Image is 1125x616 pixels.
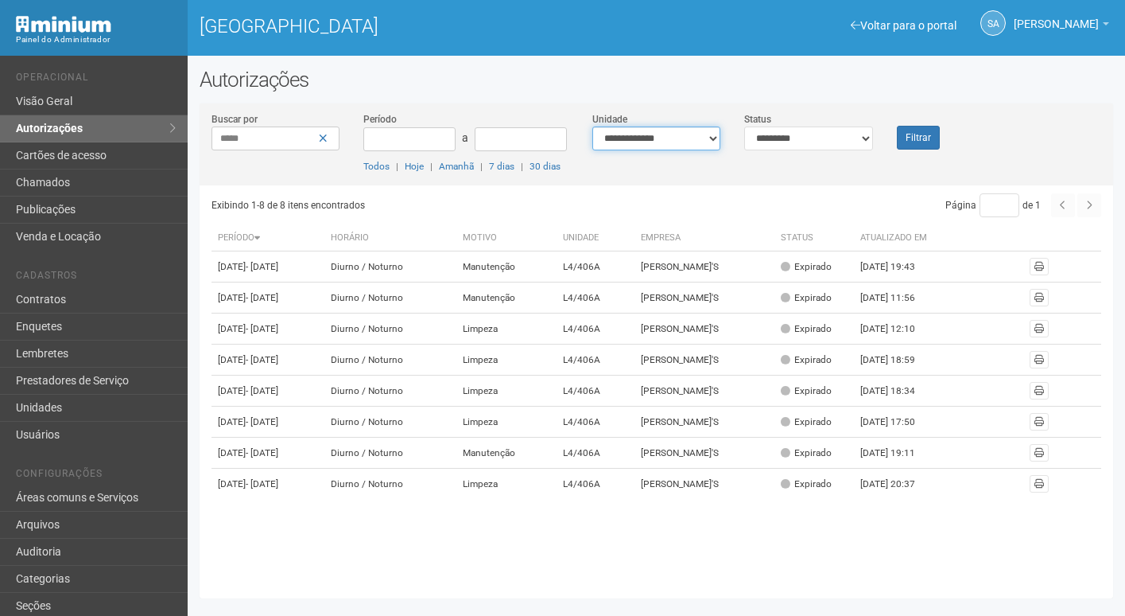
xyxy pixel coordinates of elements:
[854,314,941,345] td: [DATE] 12:10
[634,469,774,500] td: [PERSON_NAME]'S
[324,251,456,283] td: Diurno / Noturno
[16,270,176,287] li: Cadastros
[854,469,941,500] td: [DATE] 20:37
[897,126,940,150] button: Filtrar
[774,225,854,251] th: Status
[246,354,278,365] span: - [DATE]
[246,323,278,334] span: - [DATE]
[456,438,557,469] td: Manutenção
[246,261,278,272] span: - [DATE]
[211,251,324,283] td: [DATE]
[324,314,456,345] td: Diurno / Noturno
[211,407,324,438] td: [DATE]
[557,469,634,500] td: L4/406A
[634,345,774,376] td: [PERSON_NAME]'S
[211,283,324,314] td: [DATE]
[211,469,324,500] td: [DATE]
[211,112,258,127] label: Buscar por
[744,112,771,127] label: Status
[246,292,278,303] span: - [DATE]
[456,345,557,376] td: Limpeza
[634,225,774,251] th: Empresa
[781,446,832,460] div: Expirado
[16,72,176,88] li: Operacional
[200,68,1113,92] h2: Autorizações
[557,251,634,283] td: L4/406A
[324,469,456,500] td: Diurno / Noturno
[396,161,398,172] span: |
[456,225,557,251] th: Motivo
[557,345,634,376] td: L4/406A
[634,438,774,469] td: [PERSON_NAME]'S
[557,407,634,438] td: L4/406A
[16,33,176,47] div: Painel do Administrador
[456,283,557,314] td: Manutenção
[456,469,557,500] td: Limpeza
[592,112,627,127] label: Unidade
[16,468,176,485] li: Configurações
[634,283,774,314] td: [PERSON_NAME]'S
[634,251,774,283] td: [PERSON_NAME]'S
[456,376,557,407] td: Limpeza
[439,161,474,172] a: Amanhã
[557,438,634,469] td: L4/406A
[557,314,634,345] td: L4/406A
[246,447,278,458] span: - [DATE]
[456,314,557,345] td: Limpeza
[211,345,324,376] td: [DATE]
[854,376,941,407] td: [DATE] 18:34
[489,161,514,172] a: 7 dias
[246,385,278,396] span: - [DATE]
[854,251,941,283] td: [DATE] 19:43
[324,376,456,407] td: Diurno / Noturno
[200,16,645,37] h1: [GEOGRAPHIC_DATA]
[1014,2,1099,30] span: Silvio Anjos
[211,193,651,217] div: Exibindo 1-8 de 8 itens encontrados
[211,314,324,345] td: [DATE]
[363,112,397,127] label: Período
[211,376,324,407] td: [DATE]
[405,161,424,172] a: Hoje
[211,225,324,251] th: Período
[480,161,483,172] span: |
[854,283,941,314] td: [DATE] 11:56
[781,384,832,398] div: Expirado
[781,353,832,367] div: Expirado
[557,376,634,407] td: L4/406A
[557,225,634,251] th: Unidade
[851,19,956,32] a: Voltar para o portal
[456,251,557,283] td: Manutenção
[781,260,832,274] div: Expirado
[854,438,941,469] td: [DATE] 19:11
[781,291,832,305] div: Expirado
[456,407,557,438] td: Limpeza
[324,438,456,469] td: Diurno / Noturno
[781,415,832,429] div: Expirado
[634,314,774,345] td: [PERSON_NAME]'S
[945,200,1041,211] span: Página de 1
[324,345,456,376] td: Diurno / Noturno
[1014,20,1109,33] a: [PERSON_NAME]
[530,161,561,172] a: 30 dias
[854,407,941,438] td: [DATE] 17:50
[363,161,390,172] a: Todos
[16,16,111,33] img: Minium
[634,407,774,438] td: [PERSON_NAME]'S
[211,438,324,469] td: [DATE]
[246,416,278,427] span: - [DATE]
[521,161,523,172] span: |
[980,10,1006,36] a: SA
[557,283,634,314] td: L4/406A
[781,322,832,336] div: Expirado
[324,225,456,251] th: Horário
[462,131,468,144] span: a
[854,225,941,251] th: Atualizado em
[430,161,433,172] span: |
[324,283,456,314] td: Diurno / Noturno
[781,478,832,491] div: Expirado
[246,478,278,489] span: - [DATE]
[634,376,774,407] td: [PERSON_NAME]'S
[324,407,456,438] td: Diurno / Noturno
[854,345,941,376] td: [DATE] 18:59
